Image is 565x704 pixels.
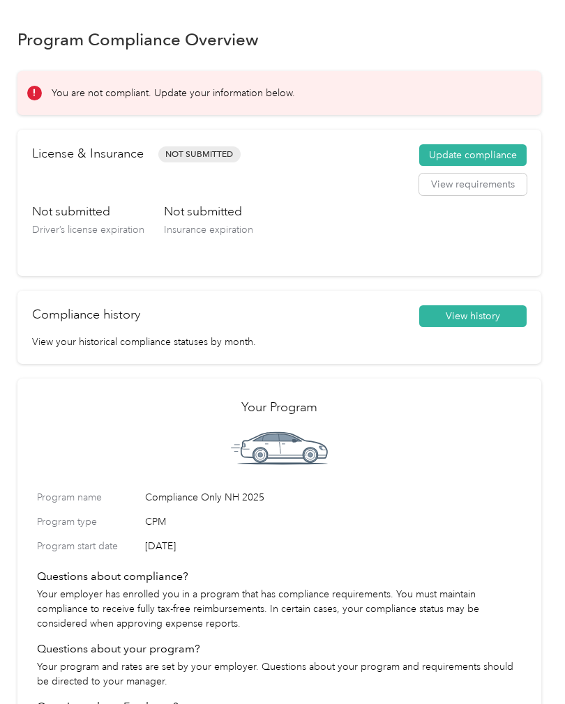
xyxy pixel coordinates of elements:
[32,335,527,349] p: View your historical compliance statuses by month.
[419,144,527,167] button: Update compliance
[32,203,144,220] h3: Not submitted
[487,626,565,704] iframe: Everlance-gr Chat Button Frame
[419,305,527,328] button: View history
[17,32,259,47] h1: Program Compliance Overview
[37,539,140,553] label: Program start date
[37,514,140,529] label: Program type
[52,86,295,100] p: You are not compliant. Update your information below.
[145,490,522,505] span: Compliance Only NH 2025
[145,514,522,529] span: CPM
[37,641,522,657] h4: Questions about your program?
[32,305,140,324] h2: Compliance history
[37,490,140,505] label: Program name
[164,203,253,220] h3: Not submitted
[37,659,522,689] p: Your program and rates are set by your employer. Questions about your program and requirements sh...
[37,398,522,417] h2: Your Program
[419,174,527,196] button: View requirements
[37,568,522,585] h4: Questions about compliance?
[32,144,144,163] h2: License & Insurance
[32,224,144,236] span: Driver’s license expiration
[158,146,241,162] span: Not Submitted
[164,224,253,236] span: Insurance expiration
[37,587,522,631] p: Your employer has enrolled you in a program that has compliance requirements. You must maintain c...
[145,539,522,553] span: [DATE]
